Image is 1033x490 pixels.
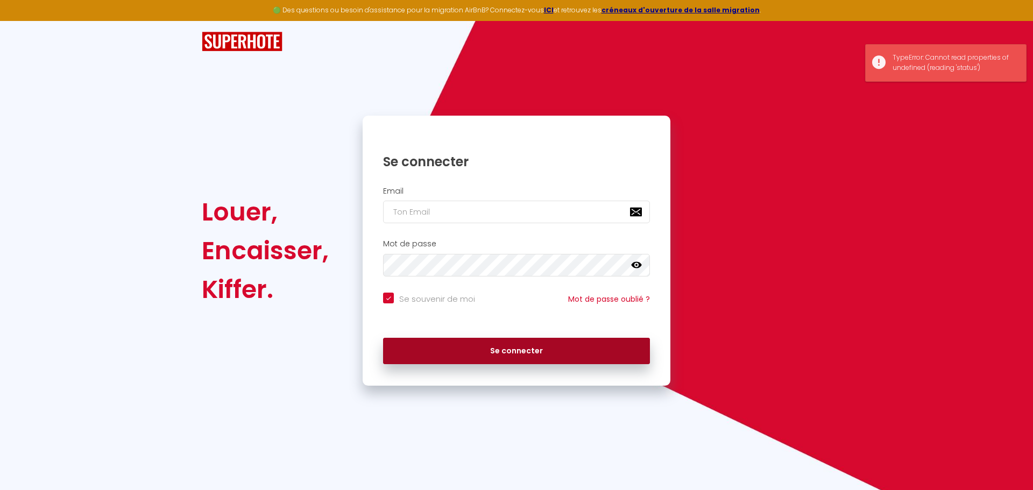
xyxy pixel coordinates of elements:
[202,270,329,309] div: Kiffer.
[602,5,760,15] a: créneaux d'ouverture de la salle migration
[544,5,554,15] a: ICI
[568,294,650,304] a: Mot de passe oublié ?
[202,32,282,52] img: SuperHote logo
[893,53,1015,73] div: TypeError: Cannot read properties of undefined (reading 'status')
[202,193,329,231] div: Louer,
[383,153,650,170] h1: Se connecter
[383,187,650,196] h2: Email
[383,239,650,248] h2: Mot de passe
[383,338,650,365] button: Se connecter
[202,231,329,270] div: Encaisser,
[383,201,650,223] input: Ton Email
